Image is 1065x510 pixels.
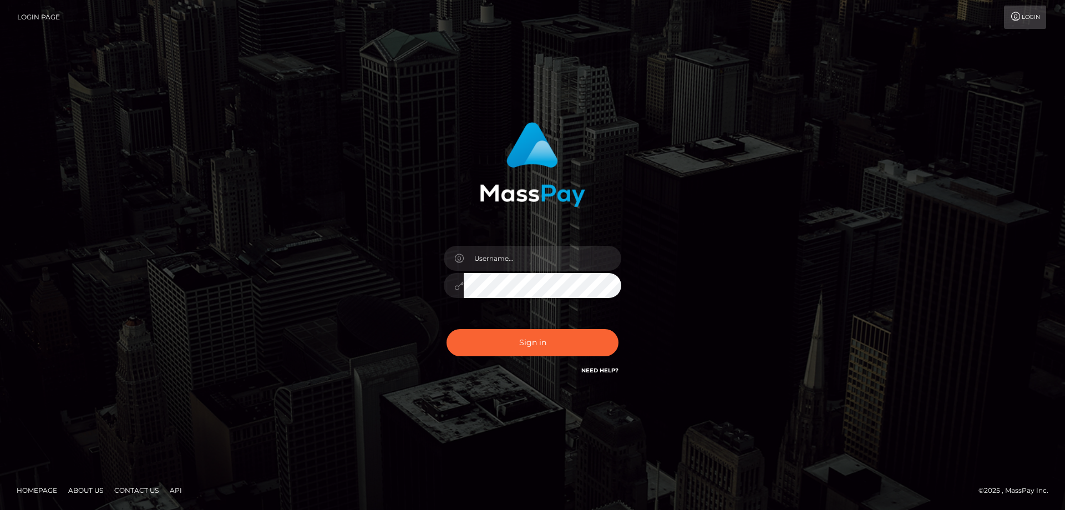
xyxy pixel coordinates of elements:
[581,367,618,374] a: Need Help?
[64,482,108,499] a: About Us
[480,122,585,207] img: MassPay Login
[447,329,618,356] button: Sign in
[978,484,1057,497] div: © 2025 , MassPay Inc.
[17,6,60,29] a: Login Page
[165,482,186,499] a: API
[1004,6,1046,29] a: Login
[464,246,621,271] input: Username...
[110,482,163,499] a: Contact Us
[12,482,62,499] a: Homepage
